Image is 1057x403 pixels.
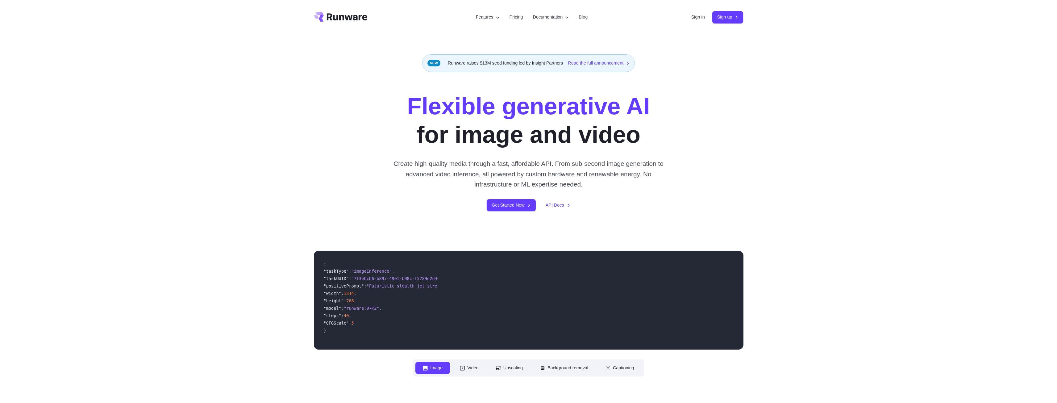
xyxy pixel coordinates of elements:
[392,269,394,274] span: ,
[354,291,356,296] span: ,
[379,306,382,311] span: ,
[341,313,344,318] span: :
[349,321,351,325] span: :
[415,362,450,374] button: Image
[344,306,379,311] span: "runware:97@2"
[510,14,523,21] a: Pricing
[489,362,530,374] button: Upscaling
[346,298,354,303] span: 768
[324,283,364,288] span: "positivePrompt"
[452,362,486,374] button: Video
[533,14,569,21] label: Documentation
[354,298,356,303] span: ,
[324,313,341,318] span: "steps"
[344,291,354,296] span: 1344
[344,298,346,303] span: :
[579,14,588,21] a: Blog
[407,93,650,119] strong: Flexible generative AI
[324,269,349,274] span: "taskType"
[352,276,447,281] span: "7f3ebcb6-b897-49e1-b98c-f5789d2d40d7"
[324,291,341,296] span: "width"
[712,11,743,23] a: Sign up
[324,328,326,333] span: }
[349,313,351,318] span: ,
[352,321,354,325] span: 5
[546,202,570,209] a: API Docs
[352,269,392,274] span: "imageInference"
[568,60,630,67] a: Read the full announcement
[314,12,368,22] a: Go to /
[487,199,535,211] a: Get Started Now
[364,283,366,288] span: :
[324,306,341,311] span: "model"
[691,14,705,21] a: Sign in
[324,321,349,325] span: "CFGScale"
[324,298,344,303] span: "height"
[344,313,349,318] span: 40
[349,269,351,274] span: :
[476,14,500,21] label: Features
[598,362,642,374] button: Captioning
[341,306,344,311] span: :
[349,276,351,281] span: :
[341,291,344,296] span: :
[407,92,650,149] h1: for image and video
[324,261,326,266] span: {
[324,276,349,281] span: "taskUUID"
[422,54,635,72] div: Runware raises $13M seed funding led by Insight Partners
[391,158,666,189] p: Create high-quality media through a fast, affordable API. From sub-second image generation to adv...
[533,362,596,374] button: Background removal
[367,283,597,288] span: "Futuristic stealth jet streaking through a neon-lit cityscape with glowing purple exhaust"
